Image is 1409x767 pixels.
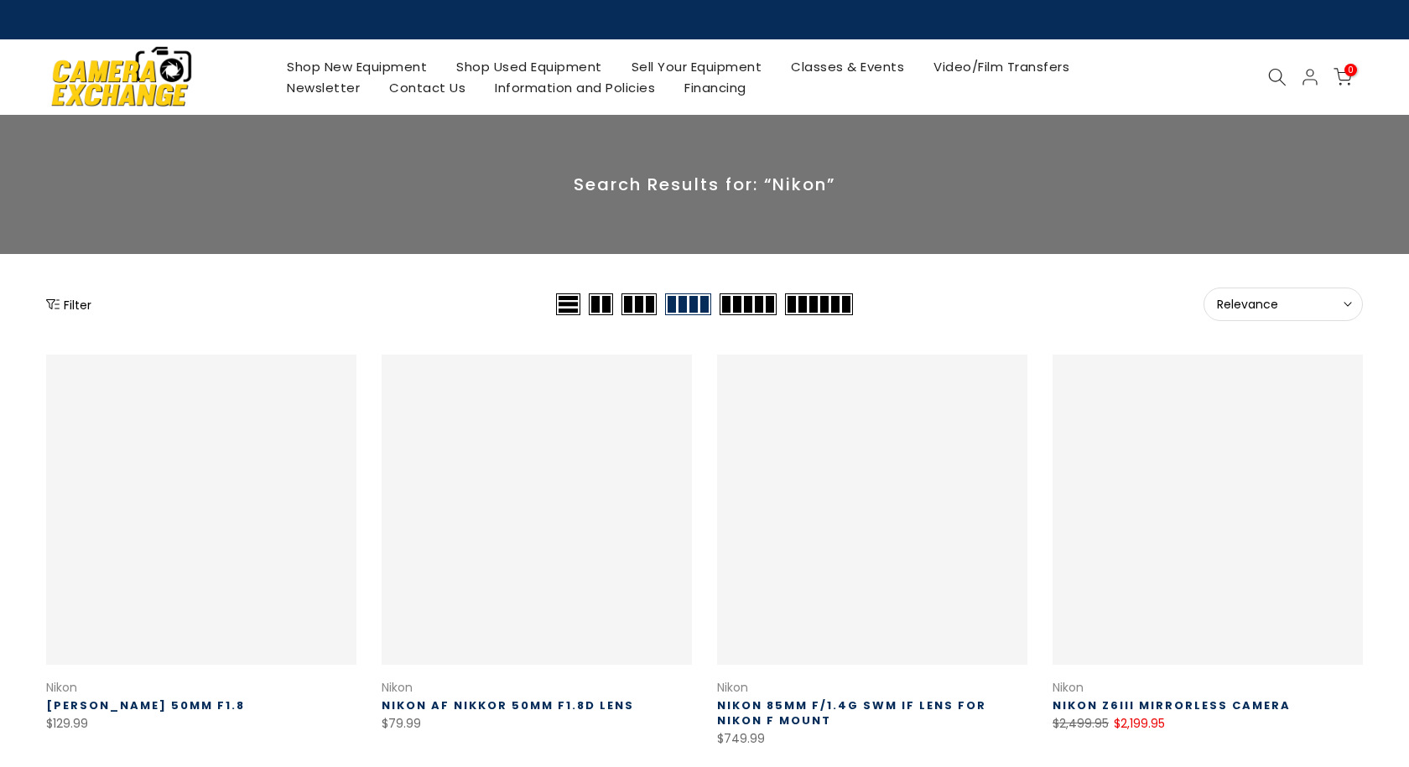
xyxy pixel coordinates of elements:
[919,56,1084,77] a: Video/Film Transfers
[1204,288,1363,321] button: Relevance
[1114,713,1165,734] ins: $2,199.95
[46,296,91,313] button: Show filters
[1053,715,1109,732] del: $2,499.95
[273,77,375,98] a: Newsletter
[717,728,1027,749] div: $749.99
[670,77,762,98] a: Financing
[382,713,692,734] div: $79.99
[46,713,356,734] div: $129.99
[273,56,442,77] a: Shop New Equipment
[1217,297,1349,312] span: Relevance
[375,77,481,98] a: Contact Us
[46,697,245,713] a: [PERSON_NAME] 50mm f1.8
[717,679,748,696] a: Nikon
[777,56,919,77] a: Classes & Events
[1344,64,1357,76] span: 0
[1053,697,1291,713] a: Nikon Z6III Mirrorless Camera
[717,697,986,728] a: Nikon 85mm f/1.4G SWM IF Lens for Nikon F Mount
[46,174,1363,195] p: Search Results for: “Nikon”
[1334,68,1352,86] a: 0
[1053,679,1084,696] a: Nikon
[616,56,777,77] a: Sell Your Equipment
[442,56,617,77] a: Shop Used Equipment
[481,77,670,98] a: Information and Policies
[382,697,634,713] a: Nikon AF Nikkor 50mm f1.8D lens
[46,679,77,696] a: Nikon
[382,679,413,696] a: Nikon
